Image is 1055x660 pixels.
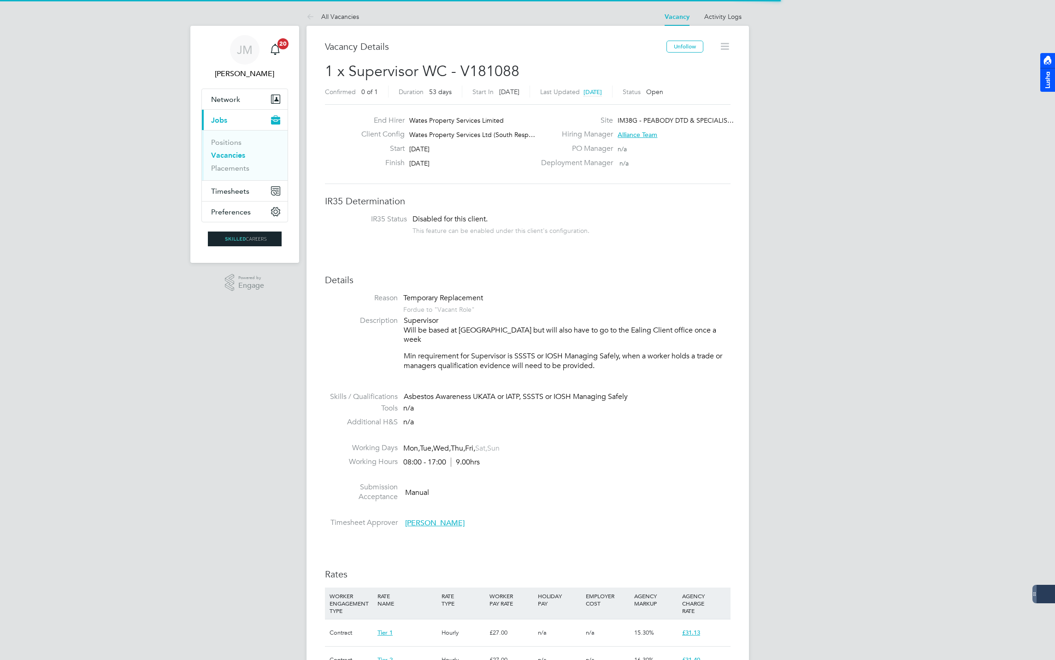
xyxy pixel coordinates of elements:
div: Jobs [202,130,288,180]
a: Positions [211,138,242,147]
a: Activity Logs [704,12,742,21]
span: Wates Property Services Limited [409,116,504,125]
nav: Main navigation [190,26,299,263]
div: Hourly [439,619,487,646]
span: £31.13 [682,629,700,636]
span: Tue, [420,444,433,453]
span: JM [237,44,253,56]
label: Working Hours [325,457,398,467]
h3: Details [325,274,731,286]
div: EMPLOYER COST [583,588,631,612]
div: AGENCY CHARGE RATE [680,588,728,619]
label: Submission Acceptance [325,482,398,502]
div: HOLIDAY PAY [536,588,583,612]
span: [DATE] [409,145,430,153]
span: Sat, [475,444,487,453]
div: Contract [327,619,375,646]
span: n/a [403,404,414,413]
label: End Hirer [354,116,405,125]
label: Client Config [354,130,405,139]
span: Fri, [465,444,475,453]
span: n/a [586,629,595,636]
a: Vacancies [211,151,245,160]
span: 20 [277,38,289,49]
label: Confirmed [325,88,356,96]
h3: Vacancy Details [325,41,666,53]
h3: Rates [325,568,731,580]
span: [PERSON_NAME] [405,518,465,528]
label: Start [354,144,405,154]
label: Working Days [325,443,398,453]
span: IM38G - PEABODY DTD & SPECIALIS… [618,116,734,125]
label: Description [325,316,398,326]
span: n/a [619,159,629,167]
label: Reason [325,293,398,303]
label: Duration [399,88,424,96]
label: Last Updated [540,88,580,96]
button: Network [202,89,288,109]
span: n/a [618,145,627,153]
span: 9.00hrs [451,458,480,467]
img: skilledcareers-logo-retina.png [208,232,282,246]
span: Network [211,95,240,104]
label: PO Manager [536,144,613,154]
a: 20 [266,35,284,65]
span: Engage [238,282,264,290]
a: All Vacancies [306,12,359,21]
div: RATE TYPE [439,588,487,612]
a: JM[PERSON_NAME] [201,35,288,79]
span: 15.30% [634,629,654,636]
label: IR35 Status [334,214,407,224]
span: 53 days [429,88,452,96]
span: Jack McMurray [201,68,288,79]
div: £27.00 [487,619,535,646]
span: n/a [403,417,414,427]
label: Hiring Manager [536,130,613,139]
span: [DATE] [499,88,519,96]
span: Wates Property Services Ltd (South Resp… [409,131,535,139]
div: 08:00 - 17:00 [403,458,480,467]
label: Deployment Manager [536,158,613,168]
span: 0 of 1 [361,88,378,96]
span: 1 x Supervisor WC - V181088 [325,62,519,80]
h3: IR35 Determination [325,195,731,207]
span: [DATE] [583,88,602,96]
label: Tools [325,404,398,413]
div: WORKER PAY RATE [487,588,535,612]
span: Tier 1 [377,629,393,636]
span: Open [646,88,663,96]
div: WORKER ENGAGEMENT TYPE [327,588,375,619]
label: Skills / Qualifications [325,392,398,402]
span: Temporary Replacement [403,293,483,303]
label: Start In [472,88,494,96]
span: [DATE] [409,159,430,167]
p: Min requirement for Supervisor is SSSTS or IOSH Managing Safely, when a worker holds a trade or m... [404,351,731,371]
div: This feature can be enabled under this client's configuration. [413,224,589,235]
span: Timesheets [211,187,249,196]
button: Preferences [202,202,288,222]
span: Powered by [238,274,264,282]
div: AGENCY MARKUP [632,588,680,612]
div: Asbestos Awareness UKATA or IATP, SSSTS or IOSH Managing Safely [404,392,731,402]
span: Thu, [451,444,465,453]
button: Timesheets [202,181,288,201]
a: Vacancy [665,13,690,21]
div: RATE NAME [375,588,439,612]
a: Placements [211,164,249,172]
span: Disabled for this client. [413,214,488,224]
a: Powered byEngage [225,274,264,291]
span: Jobs [211,116,227,125]
label: Additional H&S [325,417,398,427]
p: Supervisor Will be based at [GEOGRAPHIC_DATA] but will also have to go to the Ealing Client offic... [404,316,731,345]
button: Unfollow [666,41,703,53]
span: Wed, [433,444,451,453]
span: Manual [405,488,429,497]
span: Sun [487,444,500,453]
div: For due to "Vacant Role" [403,303,483,314]
span: Preferences [211,208,251,216]
span: n/a [538,629,547,636]
label: Status [623,88,641,96]
button: Jobs [202,110,288,130]
span: Mon, [403,444,420,453]
a: Go to home page [201,232,288,246]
